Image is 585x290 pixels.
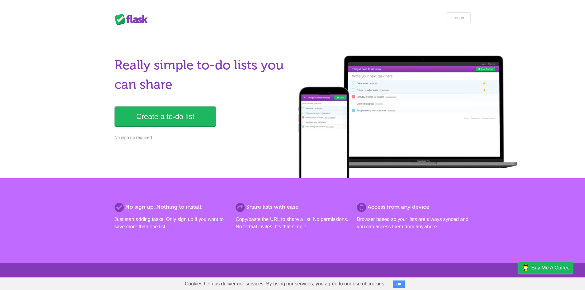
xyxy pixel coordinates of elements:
[236,203,349,211] h2: Share lists with ease.
[179,278,392,290] span: Cookies help us deliver our services. By using our services, you agree to our use of cookies.
[115,203,228,211] h2: No sign up. Nothing to install.
[357,203,470,211] h2: Access from any device.
[115,106,216,127] a: Create a to-do list
[115,134,289,141] p: No sign up required
[357,216,470,230] p: Browser based so your lists are always synced and you can access them from anywhere.
[115,216,228,230] p: Just start adding tasks. Only sign up if you want to save more than one list.
[531,262,570,273] span: Buy me a coffee
[518,262,573,273] a: Buy me a coffee
[236,216,349,230] p: Copy/paste the URL to share a list. No permissions. No formal invites. It's that simple.
[393,280,405,288] button: OK
[446,12,470,23] a: Log in
[115,56,289,94] h1: Really simple to-do lists you can share
[521,262,530,273] img: Buy me a coffee
[115,14,151,25] div: Flask Lists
